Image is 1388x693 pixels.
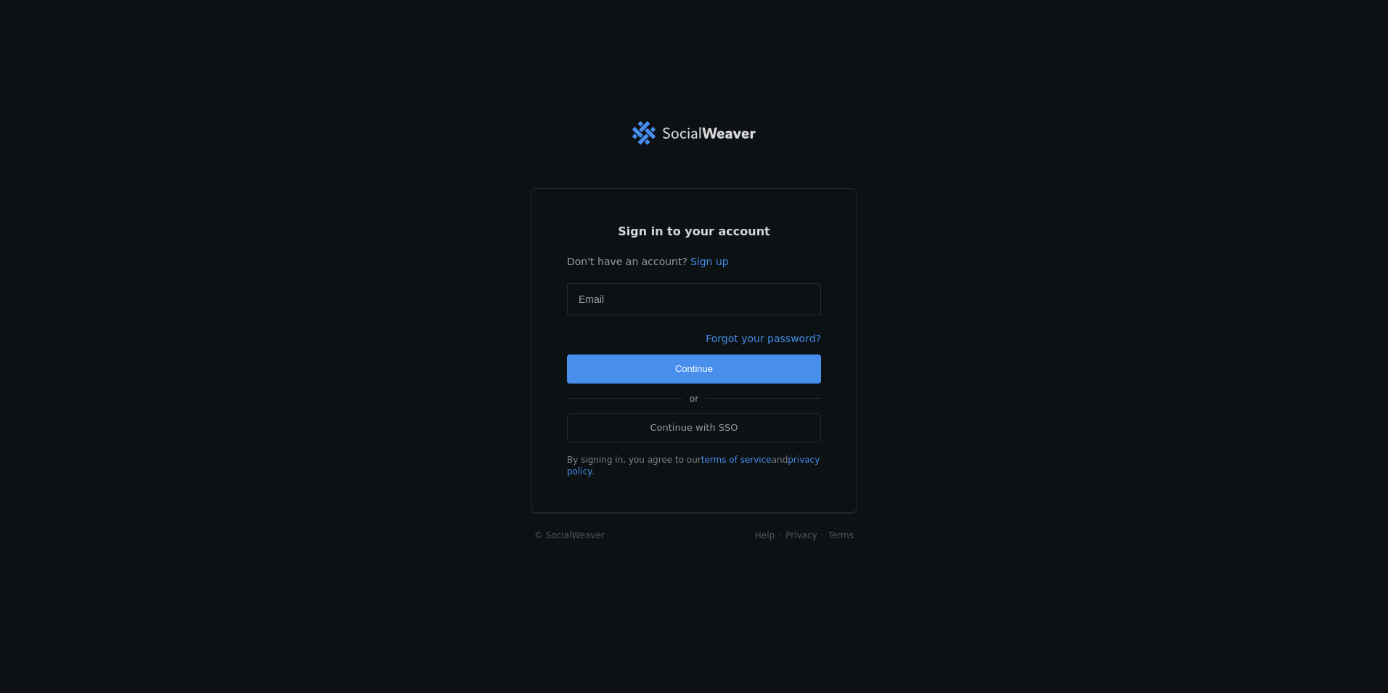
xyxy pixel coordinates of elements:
a: privacy policy [567,455,820,477]
a: Sign up [690,254,729,269]
span: Continue [675,362,713,376]
a: Help [755,530,775,540]
a: Forgot your password? [706,333,821,344]
mat-label: Email [579,291,604,308]
span: or [682,384,706,413]
a: Privacy [785,530,817,540]
a: © SocialWeaver [534,528,605,543]
input: Email [579,291,809,308]
li: · [817,528,828,543]
button: Continue [567,354,821,384]
a: Continue with SSO [567,413,821,442]
div: By signing in, you agree to our and . [567,454,821,477]
a: Terms [828,530,854,540]
a: terms of service [701,455,772,465]
span: Sign in to your account [618,224,770,240]
span: Don't have an account? [567,254,687,269]
li: · [775,528,785,543]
